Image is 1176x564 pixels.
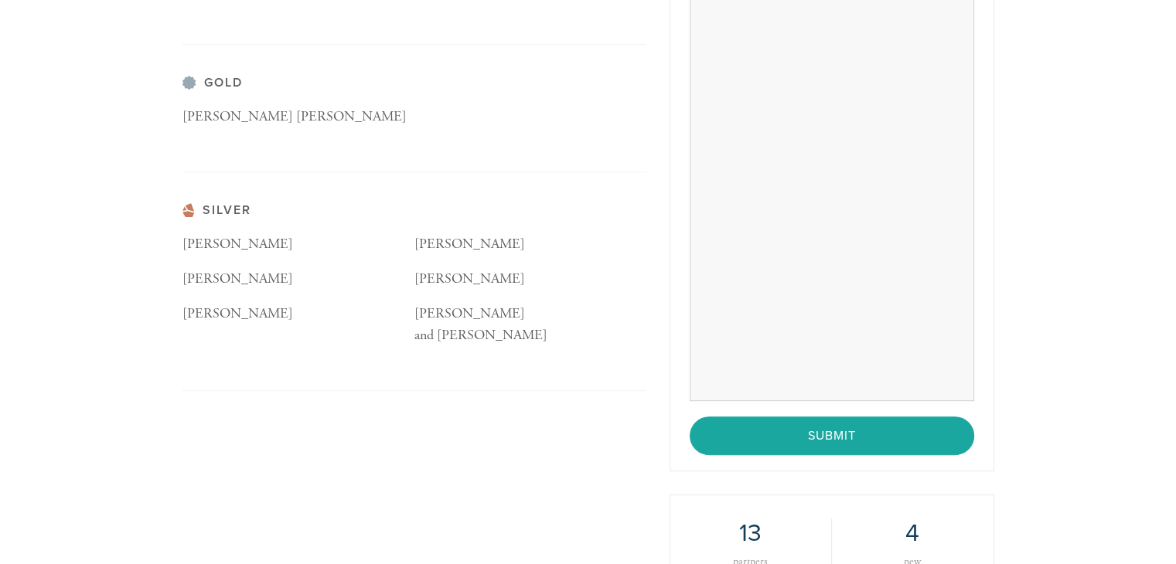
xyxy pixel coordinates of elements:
[414,233,646,256] p: [PERSON_NAME]
[182,106,414,128] p: [PERSON_NAME] [PERSON_NAME]
[182,76,646,90] h3: Gold
[694,518,808,548] h2: 13
[414,268,646,290] p: [PERSON_NAME]
[182,235,293,253] span: [PERSON_NAME]
[182,268,414,290] p: [PERSON_NAME]
[182,203,646,218] h3: Silver
[414,303,646,348] p: [PERSON_NAME] and [PERSON_NAME]
[182,203,195,217] img: pp-bronze.svg
[855,518,970,548] h2: 4
[182,304,293,322] span: [PERSON_NAME]
[182,76,196,90] img: pp-silver.svg
[690,416,974,455] input: Submit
